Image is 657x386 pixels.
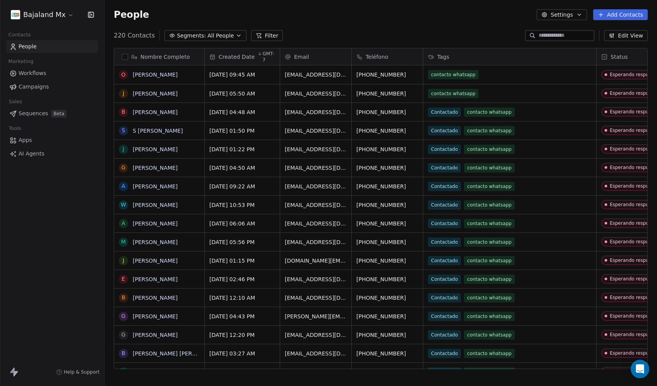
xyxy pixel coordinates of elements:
span: 220 Contacts [114,31,155,40]
a: AI Agents [6,147,98,160]
a: [PERSON_NAME] [133,276,178,282]
span: [EMAIL_ADDRESS][DOMAIN_NAME] [285,90,347,97]
span: contacto whatsapp [464,237,515,247]
div: G [121,164,126,172]
div: A [121,219,125,227]
span: Campaigns [19,83,49,91]
div: Email [280,48,351,65]
span: Contactado [428,256,461,265]
span: Contactado [428,293,461,302]
a: [PERSON_NAME] [133,165,178,171]
span: [DATE] 04:43 PM [209,313,275,320]
a: [PERSON_NAME] [133,369,178,375]
div: J [123,256,124,265]
span: [EMAIL_ADDRESS][DOMAIN_NAME] [285,71,347,79]
span: [DATE] 02:46 PM [209,275,275,283]
span: GMT-7 [262,51,275,63]
a: [PERSON_NAME] [133,109,178,115]
span: [EMAIL_ADDRESS][DOMAIN_NAME] [285,350,347,357]
div: B [121,349,125,357]
span: [DATE] 01:50 PM [209,127,275,135]
span: Workflows [19,69,46,77]
span: [EMAIL_ADDRESS][DOMAIN_NAME] [285,294,347,302]
span: [PERSON_NAME][EMAIL_ADDRESS][PERSON_NAME][DOMAIN_NAME] [285,313,347,320]
span: [PHONE_NUMBER] [356,127,418,135]
span: contacto whatsapp [464,108,515,117]
span: contacto whatsapp [464,330,515,340]
span: Contactado [428,219,461,228]
span: [DATE] 01:15 PM [209,257,275,265]
span: [DATE] 09:45 AM [209,71,275,79]
div: G [121,312,126,320]
a: SequencesBeta [6,107,98,120]
span: Contactado [428,145,461,154]
a: [PERSON_NAME] [PERSON_NAME] [133,350,224,357]
span: contacto whatsapp [464,182,515,191]
a: Apps [6,134,98,147]
button: Settings [537,9,587,20]
span: [EMAIL_ADDRESS][DOMAIN_NAME] [285,164,347,172]
span: Nombre Completo [140,53,190,61]
div: A [121,182,125,190]
span: contacto whatsapp [464,200,515,210]
span: Sales [5,96,26,108]
span: AI Agents [19,150,44,158]
span: Segments: [177,32,206,40]
span: [DATE] 12:10 AM [209,294,275,302]
span: People [114,9,149,20]
button: Filter [251,30,283,41]
span: contacto whatsapp [464,126,515,135]
a: [PERSON_NAME] [133,239,178,245]
div: B [121,294,125,302]
span: [EMAIL_ADDRESS][DOMAIN_NAME] [285,368,347,376]
span: contacto whatsapp [464,145,515,154]
span: Contactado [428,163,461,173]
div: J [123,145,124,153]
a: [PERSON_NAME] [133,313,178,319]
span: Teléfono [366,53,388,61]
span: [DATE] 09:22 AM [209,183,275,190]
div: M [121,238,126,246]
a: [PERSON_NAME] [133,202,178,208]
div: Teléfono [352,48,423,65]
div: grid [114,65,205,369]
div: G [121,331,126,339]
div: O [121,71,125,79]
a: Workflows [6,67,98,80]
a: Help & Support [56,369,99,375]
span: [DATE] 04:48 AM [209,108,275,116]
span: contacto whatsapp [464,219,515,228]
span: [PHONE_NUMBER] [356,71,418,79]
button: Edit View [604,30,648,41]
span: Contactado [428,182,461,191]
span: contacto whatsapp [464,163,515,173]
a: People [6,40,98,53]
span: Help & Support [64,369,99,375]
div: Open Intercom Messenger [631,360,649,378]
span: [EMAIL_ADDRESS][DOMAIN_NAME] [285,275,347,283]
a: [PERSON_NAME] [133,258,178,264]
div: Created DateGMT-7 [205,48,280,65]
span: [PHONE_NUMBER] [356,238,418,246]
span: Contactado [428,367,461,377]
div: W [121,201,126,209]
div: Nombre Completo [114,48,204,65]
div: E [122,275,125,283]
a: S [PERSON_NAME] [133,128,183,134]
span: [DATE] 03:27 AM [209,350,275,357]
span: [PHONE_NUMBER] [356,220,418,227]
span: Sequences [19,109,48,118]
span: Status [611,53,628,61]
span: [DATE] 05:50 AM [209,90,275,97]
span: [EMAIL_ADDRESS][DOMAIN_NAME] [285,127,347,135]
span: [DATE] 01:22 PM [209,145,275,153]
div: Tags [423,48,596,65]
a: [PERSON_NAME] [133,72,178,78]
span: [PHONE_NUMBER] [356,294,418,302]
span: [PHONE_NUMBER] [356,350,418,357]
div: S [122,126,125,135]
img: ppic-bajaland-logo.jpg [11,10,20,19]
span: Contactado [428,330,461,340]
span: Tags [437,53,449,61]
span: [DOMAIN_NAME][EMAIL_ADDRESS][DOMAIN_NAME] [285,257,347,265]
